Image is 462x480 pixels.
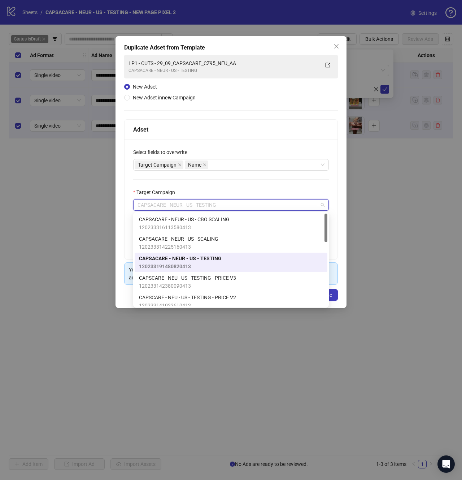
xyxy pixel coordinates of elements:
[133,125,329,134] div: Adset
[133,84,157,90] span: New Adset
[133,148,192,156] label: Select fields to overwrite
[188,161,201,169] span: Name
[139,254,222,262] span: CAPSACARE - NEUR - US - TESTING
[139,223,230,231] span: 120233316113580413
[128,67,319,74] div: CAPSACARE - NEUR - US - TESTING
[135,272,327,292] div: CAPSCARE - NEU - US - TESTING - PRICE V3
[139,301,236,309] span: 120233141032610413
[139,243,218,251] span: 120233314225160413
[331,40,342,52] button: Close
[129,266,333,282] div: You are about to the selected adset without any ads, overwriting adset's and keeping all other fi...
[135,253,327,272] div: CAPSACARE - NEUR - US - TESTING
[437,455,455,473] div: Open Intercom Messenger
[138,200,324,210] span: CAPSACARE - NEUR - US - TESTING
[203,163,206,167] span: close
[334,43,339,49] span: close
[135,160,183,169] span: Target Campaign
[162,95,171,100] strong: new
[139,293,236,301] span: CAPSCARE - NEU - US - TESTING - PRICE V2
[128,59,319,67] div: LP1 - CUTS - 29_09_CAPSACARE_CZ95_NEU_AA
[139,262,222,270] span: 120233191480820413
[135,214,327,233] div: CAPSACARE - NEUR - US - CBO SCALING
[139,274,236,282] span: CAPSCARE - NEU - US - TESTING - PRICE V3
[178,163,182,167] span: close
[139,282,236,290] span: 120233142380090413
[133,95,196,100] span: New Adset in Campaign
[325,63,330,68] span: export
[139,235,218,243] span: CAPSACARE - NEUR - US - SCALING
[135,233,327,253] div: CAPSACARE - NEUR - US - SCALING
[133,188,180,196] label: Target Campaign
[124,43,338,52] div: Duplicate Adset from Template
[135,292,327,311] div: CAPSCARE - NEU - US - TESTING - PRICE V2
[185,160,208,169] span: Name
[138,161,176,169] span: Target Campaign
[139,215,230,223] span: CAPSACARE - NEUR - US - CBO SCALING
